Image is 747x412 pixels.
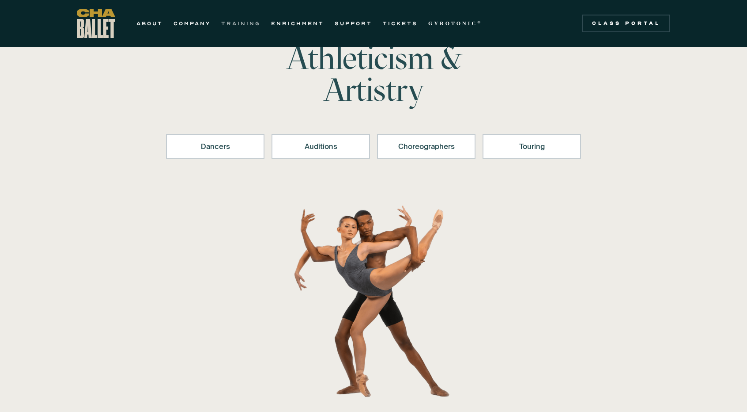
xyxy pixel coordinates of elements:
a: Touring [483,134,581,159]
div: Dancers [177,141,253,152]
a: ENRICHMENT [271,18,324,29]
a: Auditions [272,134,370,159]
a: TRAINING [221,18,260,29]
a: Dancers [166,134,264,159]
div: Auditions [283,141,358,152]
a: SUPPORT [335,18,372,29]
a: Class Portal [582,15,670,32]
a: home [77,9,115,38]
div: Class Portal [587,20,665,27]
a: Choreographers [377,134,475,159]
h1: Athleticism & Artistry [236,42,511,106]
sup: ® [477,20,482,24]
a: GYROTONIC® [428,18,482,29]
a: COMPANY [174,18,211,29]
div: Choreographers [389,141,464,152]
a: ABOUT [136,18,163,29]
div: Touring [494,141,570,152]
a: TICKETS [383,18,418,29]
strong: GYROTONIC [428,20,477,27]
